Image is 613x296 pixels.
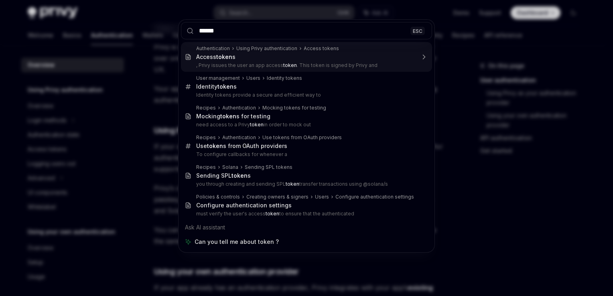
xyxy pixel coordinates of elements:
div: Recipes [196,134,216,141]
b: token [266,211,279,217]
div: Authentication [222,134,256,141]
p: To configure callbacks for whenever a [196,151,415,158]
p: Identity tokens provide a secure and efficient way to [196,92,415,98]
div: Creating owners & signers [246,194,309,200]
div: Access tokens [304,45,339,52]
div: Recipes [196,164,216,170]
div: Access s [196,53,235,61]
div: Using Privy authentication [236,45,297,52]
div: Identity tokens [267,75,302,81]
div: Sending SPL tokens [245,164,292,170]
span: Can you tell me about token ? [195,238,279,246]
div: Configure authentication settings [335,194,414,200]
p: must verify the user's access to ensure that the authenticated [196,211,415,217]
div: Authentication [196,45,230,52]
div: Mocking tokens for testing [262,105,326,111]
div: Policies & controls [196,194,240,200]
p: , Privy issues the user an app access . This token is signed by Privy and [196,62,415,69]
b: token [286,181,299,187]
div: Users [246,75,260,81]
div: Recipes [196,105,216,111]
div: Solana [222,164,238,170]
b: token [217,83,233,90]
div: ESC [410,26,425,35]
div: User management [196,75,240,81]
div: Mocking s for testing [196,113,270,120]
b: token [220,113,236,120]
div: Users [315,194,329,200]
div: Configure authentication settings [196,202,292,209]
div: Authentication [222,105,256,111]
b: token [207,142,223,149]
b: token [283,62,297,68]
b: token [231,172,248,179]
div: Use s from OAuth providers [196,142,287,150]
div: Sending SPL s [196,172,251,179]
b: token [250,122,264,128]
p: need access to a Privy in order to mock out [196,122,415,128]
p: you through creating and sending SPL transfer transactions using @solana/s [196,181,415,187]
div: Identity s [196,83,237,90]
b: token [216,53,232,60]
div: Use tokens from OAuth providers [262,134,342,141]
div: Ask AI assistant [181,220,432,235]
